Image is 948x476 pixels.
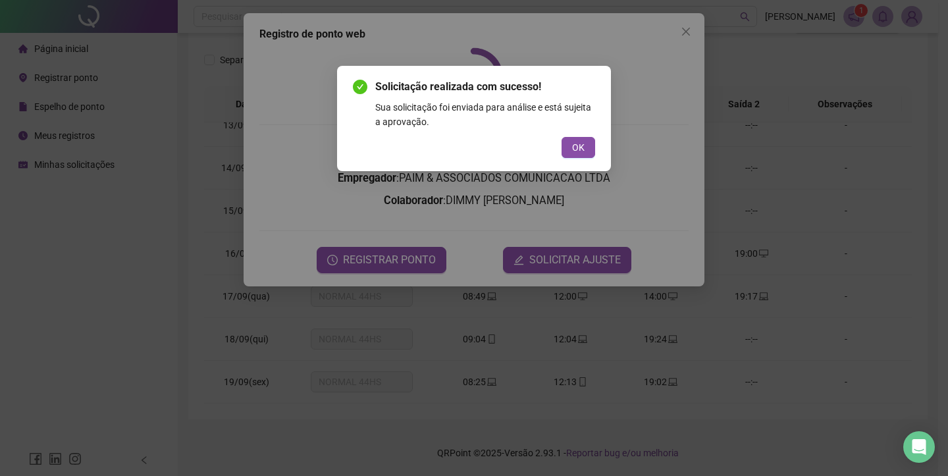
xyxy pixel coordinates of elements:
div: Sua solicitação foi enviada para análise e está sujeita a aprovação. [375,100,595,129]
div: Open Intercom Messenger [903,431,935,463]
button: OK [562,137,595,158]
span: Solicitação realizada com sucesso! [375,79,595,95]
span: OK [572,140,585,155]
span: check-circle [353,80,367,94]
